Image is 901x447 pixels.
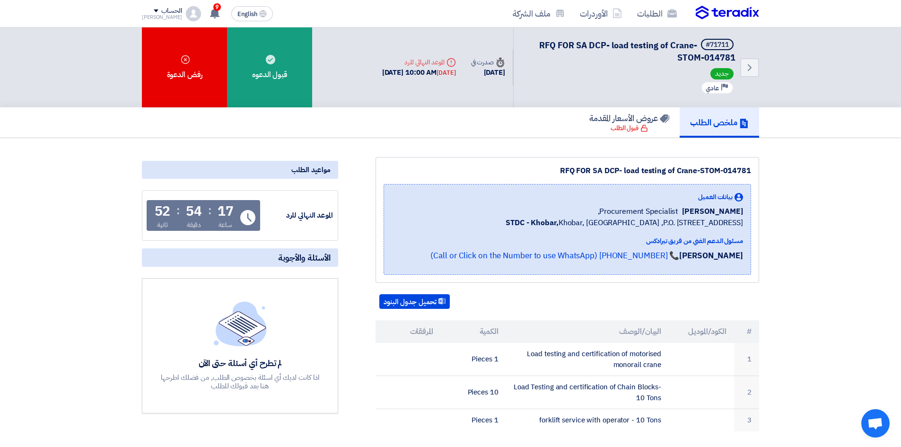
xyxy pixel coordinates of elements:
a: الأوردرات [572,2,630,25]
th: البيان/الوصف [506,320,669,343]
div: قبول الدعوه [227,27,312,107]
div: [DATE] 10:00 AM [382,67,456,78]
div: صدرت في [471,57,505,67]
span: الأسئلة والأجوبة [278,252,331,263]
td: Load testing and certification of motorised monorail crane [506,343,669,376]
span: بيانات العميل [698,192,733,202]
img: empty_state_list.svg [214,301,267,346]
span: 9 [213,3,221,11]
span: Khobar, [GEOGRAPHIC_DATA] ,P.O. [STREET_ADDRESS] [506,217,743,228]
td: forklift service with operator - 10 Tons [506,409,669,431]
span: [PERSON_NAME] [682,206,743,217]
td: Load Testing and certification of Chain Blocks-10 Tons [506,376,669,409]
strong: [PERSON_NAME] [679,250,743,262]
div: الحساب [161,7,182,15]
th: الكمية [441,320,506,343]
div: Open chat [861,409,890,438]
td: 1 Pieces [441,409,506,431]
td: 1 [734,343,759,376]
span: RFQ FOR SA DCP- load testing of Crane-STOM-014781 [539,39,735,64]
div: لم تطرح أي أسئلة حتى الآن [160,358,321,368]
div: #71711 [706,42,729,48]
span: English [237,11,257,18]
a: الطلبات [630,2,684,25]
div: : [208,202,211,219]
b: STDC - Khobar, [506,217,559,228]
div: مسئول الدعم الفني من فريق تيرادكس [430,236,743,246]
div: [PERSON_NAME] [142,15,182,20]
div: مواعيد الطلب [142,161,338,179]
div: 17 [218,205,234,218]
div: ثانية [157,220,168,230]
td: 1 Pieces [441,343,506,376]
img: Teradix logo [696,6,759,20]
span: جديد [710,68,734,79]
th: المرفقات [376,320,441,343]
a: ملف الشركة [505,2,572,25]
div: RFQ FOR SA DCP- load testing of Crane-STOM-014781 [384,165,751,176]
div: قبول الطلب [611,123,648,133]
div: [DATE] [471,67,505,78]
td: 3 [734,409,759,431]
a: 📞 [PHONE_NUMBER] (Call or Click on the Number to use WhatsApp) [430,250,679,262]
div: اذا كانت لديك أي اسئلة بخصوص الطلب, من فضلك اطرحها هنا بعد قبولك للطلب [160,373,321,390]
td: 10 Pieces [441,376,506,409]
button: English [231,6,273,21]
h5: ملخص الطلب [690,117,749,128]
h5: عروض الأسعار المقدمة [589,113,669,123]
td: 2 [734,376,759,409]
th: الكود/الموديل [669,320,734,343]
div: ساعة [219,220,232,230]
a: عروض الأسعار المقدمة قبول الطلب [579,107,680,138]
div: 54 [186,205,202,218]
th: # [734,320,759,343]
div: 52 [155,205,171,218]
div: [DATE] [437,68,455,78]
span: Procurement Specialist, [598,206,679,217]
span: عادي [706,84,719,93]
a: ملخص الطلب [680,107,759,138]
div: : [176,202,180,219]
div: الموعد النهائي للرد [382,57,456,67]
button: تحميل جدول البنود [379,294,450,309]
div: الموعد النهائي للرد [262,210,333,221]
div: رفض الدعوة [142,27,227,107]
div: دقيقة [187,220,201,230]
h5: RFQ FOR SA DCP- load testing of Crane-STOM-014781 [525,39,735,63]
img: profile_test.png [186,6,201,21]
